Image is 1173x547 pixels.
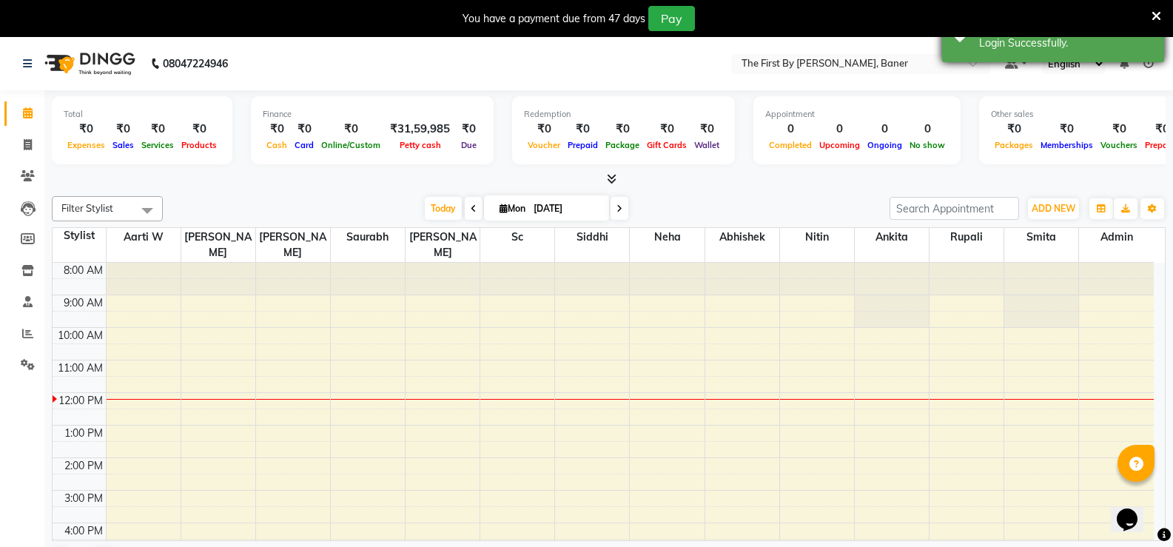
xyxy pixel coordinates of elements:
[384,121,456,138] div: ₹31,59,985
[864,121,906,138] div: 0
[648,6,695,31] button: Pay
[555,228,629,246] span: Siddhi
[256,228,330,262] span: [PERSON_NAME]
[930,228,1004,246] span: Rupali
[864,140,906,150] span: Ongoing
[529,198,603,220] input: 2025-09-01
[1097,121,1141,138] div: ₹0
[1037,121,1097,138] div: ₹0
[263,140,291,150] span: Cash
[480,228,554,246] span: Sc
[991,121,1037,138] div: ₹0
[64,140,109,150] span: Expenses
[38,43,139,84] img: logo
[1097,140,1141,150] span: Vouchers
[181,228,255,262] span: [PERSON_NAME]
[906,140,949,150] span: No show
[263,121,291,138] div: ₹0
[765,140,816,150] span: Completed
[463,11,645,27] div: You have a payment due from 47 days
[64,108,221,121] div: Total
[163,43,228,84] b: 08047224946
[1037,140,1097,150] span: Memberships
[425,197,462,220] span: Today
[317,140,384,150] span: Online/Custom
[564,140,602,150] span: Prepaid
[1111,488,1158,532] iframe: chat widget
[1032,203,1075,214] span: ADD NEW
[457,140,480,150] span: Due
[61,202,113,214] span: Filter Stylist
[602,140,643,150] span: Package
[263,108,482,121] div: Finance
[53,228,106,244] div: Stylist
[1079,228,1154,246] span: Admin
[564,121,602,138] div: ₹0
[890,197,1019,220] input: Search Appointment
[524,121,564,138] div: ₹0
[291,140,317,150] span: Card
[780,228,854,246] span: Nitin
[396,140,445,150] span: Petty cash
[61,263,106,278] div: 8:00 AM
[55,360,106,376] div: 11:00 AM
[630,228,704,246] span: Neha
[816,121,864,138] div: 0
[1028,198,1079,219] button: ADD NEW
[524,140,564,150] span: Voucher
[496,203,529,214] span: Mon
[406,228,480,262] span: [PERSON_NAME]
[991,140,1037,150] span: Packages
[906,121,949,138] div: 0
[64,121,109,138] div: ₹0
[765,108,949,121] div: Appointment
[291,121,317,138] div: ₹0
[602,121,643,138] div: ₹0
[107,228,181,246] span: Aarti W
[138,140,178,150] span: Services
[61,426,106,441] div: 1:00 PM
[456,121,482,138] div: ₹0
[56,393,106,409] div: 12:00 PM
[138,121,178,138] div: ₹0
[855,228,929,246] span: Ankita
[178,140,221,150] span: Products
[109,121,138,138] div: ₹0
[643,121,690,138] div: ₹0
[331,228,405,246] span: Saurabh
[705,228,779,246] span: Abhishek
[765,121,816,138] div: 0
[61,523,106,539] div: 4:00 PM
[61,295,106,311] div: 9:00 AM
[816,140,864,150] span: Upcoming
[690,121,723,138] div: ₹0
[524,108,723,121] div: Redemption
[61,491,106,506] div: 3:00 PM
[109,140,138,150] span: Sales
[1004,228,1078,246] span: Smita
[55,328,106,343] div: 10:00 AM
[979,36,1153,51] div: Login Successfully.
[61,458,106,474] div: 2:00 PM
[178,121,221,138] div: ₹0
[317,121,384,138] div: ₹0
[643,140,690,150] span: Gift Cards
[690,140,723,150] span: Wallet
